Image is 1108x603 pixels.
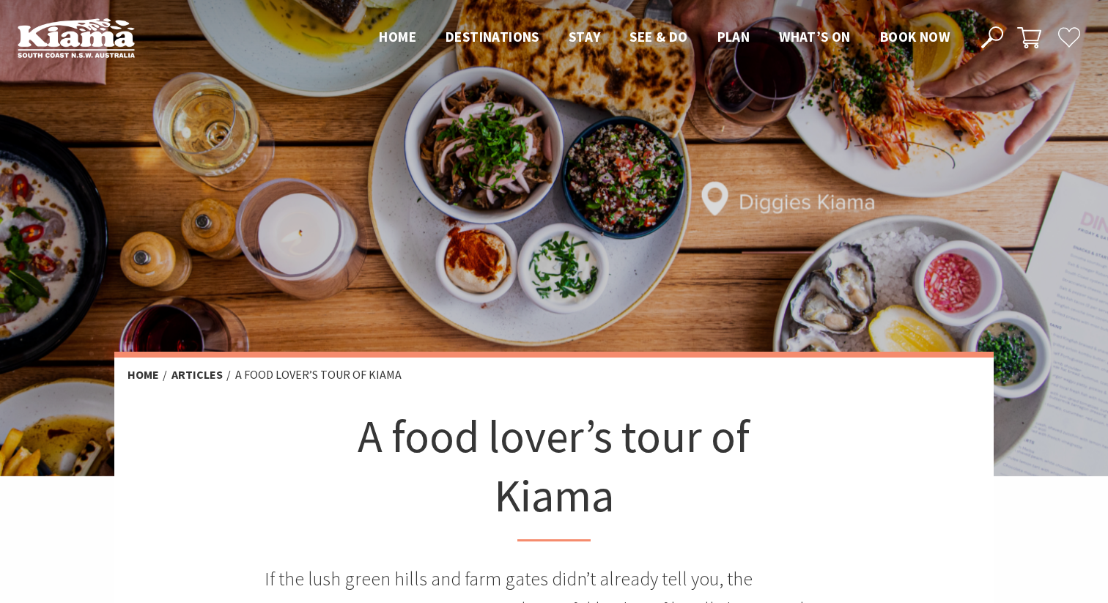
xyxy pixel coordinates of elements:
[18,18,135,58] img: Kiama Logo
[569,28,601,45] span: Stay
[128,367,159,382] a: Home
[337,407,771,541] h1: A food lover’s tour of Kiama
[779,28,851,45] span: What’s On
[629,28,687,45] span: See & Do
[364,26,964,50] nav: Main Menu
[446,28,539,45] span: Destinations
[235,366,402,385] li: A food lover’s tour of Kiama
[171,367,223,382] a: Articles
[379,28,416,45] span: Home
[717,28,750,45] span: Plan
[880,28,950,45] span: Book now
